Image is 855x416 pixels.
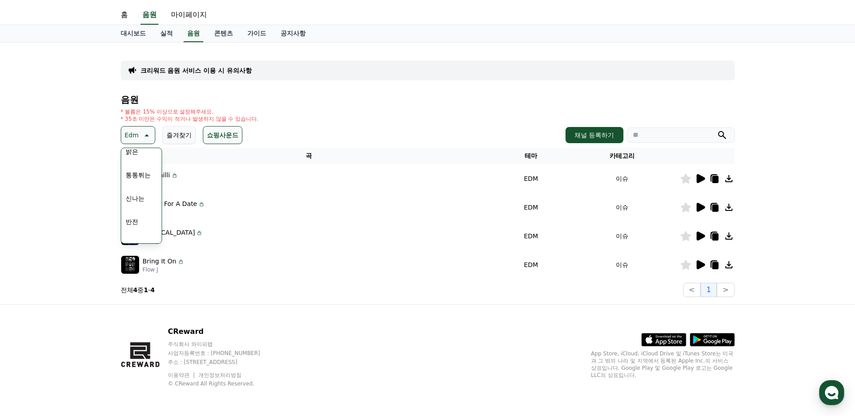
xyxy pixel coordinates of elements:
td: EDM [497,222,564,250]
p: 사업자등록번호 : [PHONE_NUMBER] [168,350,277,357]
p: Flow J [143,266,184,273]
a: 공지사항 [273,25,313,42]
a: 가이드 [240,25,273,42]
span: 홈 [28,298,34,305]
button: 즐겨찾기 [162,126,196,144]
th: 테마 [497,148,564,164]
a: 콘텐츠 [207,25,240,42]
button: < [683,283,701,297]
p: * 35초 미만은 수익이 적거나 발생하지 않을 수 있습니다. [121,115,259,123]
button: > [717,283,734,297]
button: 1 [701,283,717,297]
span: 대화 [82,298,93,306]
a: 음원 [140,6,158,25]
a: 개인정보처리방침 [198,372,241,378]
td: 이슈 [565,164,680,193]
a: 이용약관 [168,372,196,378]
p: * 볼륨은 15% 이상으로 설정해주세요. [121,108,259,115]
p: CReward [168,326,277,337]
td: 이슈 [565,193,680,222]
p: Flow J [143,237,203,245]
button: 쇼핑사운드 [203,126,242,144]
button: 통통튀는 [122,165,154,185]
th: 곡 [121,148,498,164]
h4: 음원 [121,95,735,105]
img: music [121,256,139,274]
button: 신나는 [122,188,148,208]
button: 밝은 [122,142,142,162]
a: 크리워드 음원 서비스 이용 시 유의사항 [140,66,252,75]
a: 홈 [114,6,135,25]
p: 주소 : [STREET_ADDRESS] [168,359,277,366]
a: 음원 [184,25,203,42]
p: Ready For A Date [143,199,197,209]
p: App Store, iCloud, iCloud Drive 및 iTunes Store는 미국과 그 밖의 나라 및 지역에서 등록된 Apple Inc.의 서비스 상표입니다. Goo... [591,350,735,379]
th: 카테고리 [565,148,680,164]
a: 설정 [116,285,172,307]
td: EDM [497,193,564,222]
a: 마이페이지 [164,6,214,25]
p: Flow K [143,209,206,216]
a: 대시보드 [114,25,153,42]
td: EDM [497,250,564,279]
strong: 1 [144,286,148,293]
button: Edm [121,126,155,144]
button: 반전 [122,212,142,232]
p: Bring It On [143,257,176,266]
p: Edm [125,129,139,141]
strong: 4 [133,286,138,293]
a: 실적 [153,25,180,42]
span: 설정 [139,298,149,305]
button: 채널 등록하기 [566,127,623,143]
td: EDM [497,164,564,193]
a: 홈 [3,285,59,307]
td: 이슈 [565,250,680,279]
a: 대화 [59,285,116,307]
td: 이슈 [565,222,680,250]
strong: 4 [150,286,155,293]
p: © CReward All Rights Reserved. [168,380,277,387]
button: 웅장한 [122,235,148,255]
p: 주식회사 와이피랩 [168,341,277,348]
p: [MEDICAL_DATA] [143,228,195,237]
p: 전체 중 - [121,285,155,294]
